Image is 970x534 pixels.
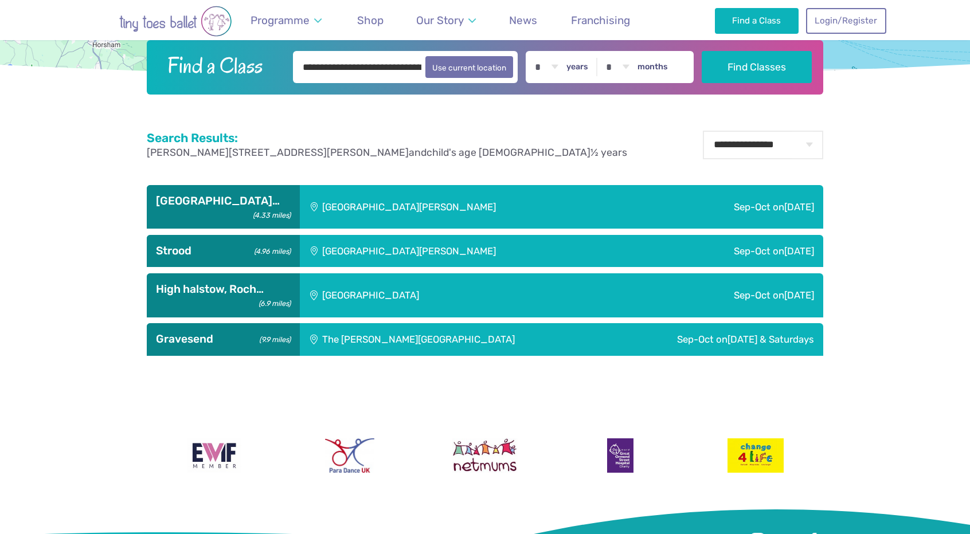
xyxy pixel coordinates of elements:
[147,131,627,146] h2: Search Results:
[300,273,596,317] div: [GEOGRAPHIC_DATA]
[147,146,627,160] p: and
[158,51,285,80] h2: Find a Class
[637,62,668,72] label: months
[300,185,653,229] div: [GEOGRAPHIC_DATA][PERSON_NAME]
[416,14,464,27] span: Our Story
[251,244,291,256] small: (4.96 miles)
[156,194,291,208] h3: [GEOGRAPHIC_DATA]…
[187,438,242,473] img: Encouraging Women Into Franchising
[3,62,41,77] a: Open this area in Google Maps (opens a new window)
[609,323,823,355] div: Sep-Oct on
[654,235,823,267] div: Sep-Oct on
[325,438,374,473] img: Para Dance UK
[351,7,389,34] a: Shop
[156,244,291,258] h3: Strood
[425,56,513,78] button: Use current location
[357,14,384,27] span: Shop
[147,147,409,158] span: [PERSON_NAME][STREET_ADDRESS][PERSON_NAME]
[565,7,635,34] a: Franchising
[727,333,814,345] span: [DATE] & Saturdays
[715,8,799,33] a: Find a Class
[702,51,812,83] button: Find Classes
[249,208,291,220] small: (4.33 miles)
[504,7,543,34] a: News
[427,147,627,158] span: child's age [DEMOGRAPHIC_DATA]½ years
[411,7,482,34] a: Our Story
[156,282,291,296] h3: High halstow, Roch…
[571,14,630,27] span: Franchising
[566,62,588,72] label: years
[256,332,291,344] small: (9.9 miles)
[654,185,823,229] div: Sep-Oct on
[784,289,814,301] span: [DATE]
[596,273,823,317] div: Sep-Oct on
[156,332,291,346] h3: Gravesend
[84,6,267,37] img: tiny toes ballet
[784,201,814,213] span: [DATE]
[3,62,41,77] img: Google
[806,8,886,33] a: Login/Register
[255,296,291,308] small: (6.9 miles)
[245,7,327,34] a: Programme
[784,245,814,257] span: [DATE]
[300,323,609,355] div: The [PERSON_NAME][GEOGRAPHIC_DATA]
[251,14,310,27] span: Programme
[509,14,537,27] span: News
[300,235,653,267] div: [GEOGRAPHIC_DATA][PERSON_NAME]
